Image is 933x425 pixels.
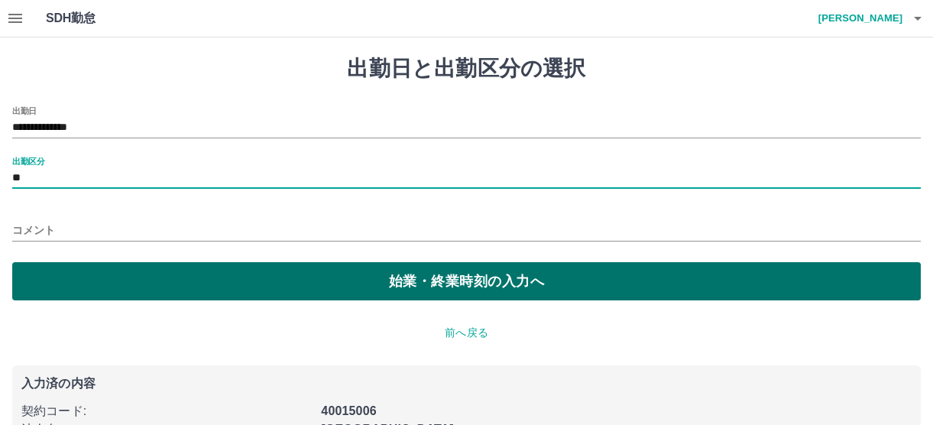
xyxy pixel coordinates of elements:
p: 契約コード : [21,402,312,420]
label: 出勤日 [12,105,37,116]
p: 前へ戻る [12,325,921,341]
b: 40015006 [321,404,376,417]
h1: 出勤日と出勤区分の選択 [12,56,921,82]
button: 始業・終業時刻の入力へ [12,262,921,300]
p: 入力済の内容 [21,378,912,390]
label: 出勤区分 [12,155,44,167]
